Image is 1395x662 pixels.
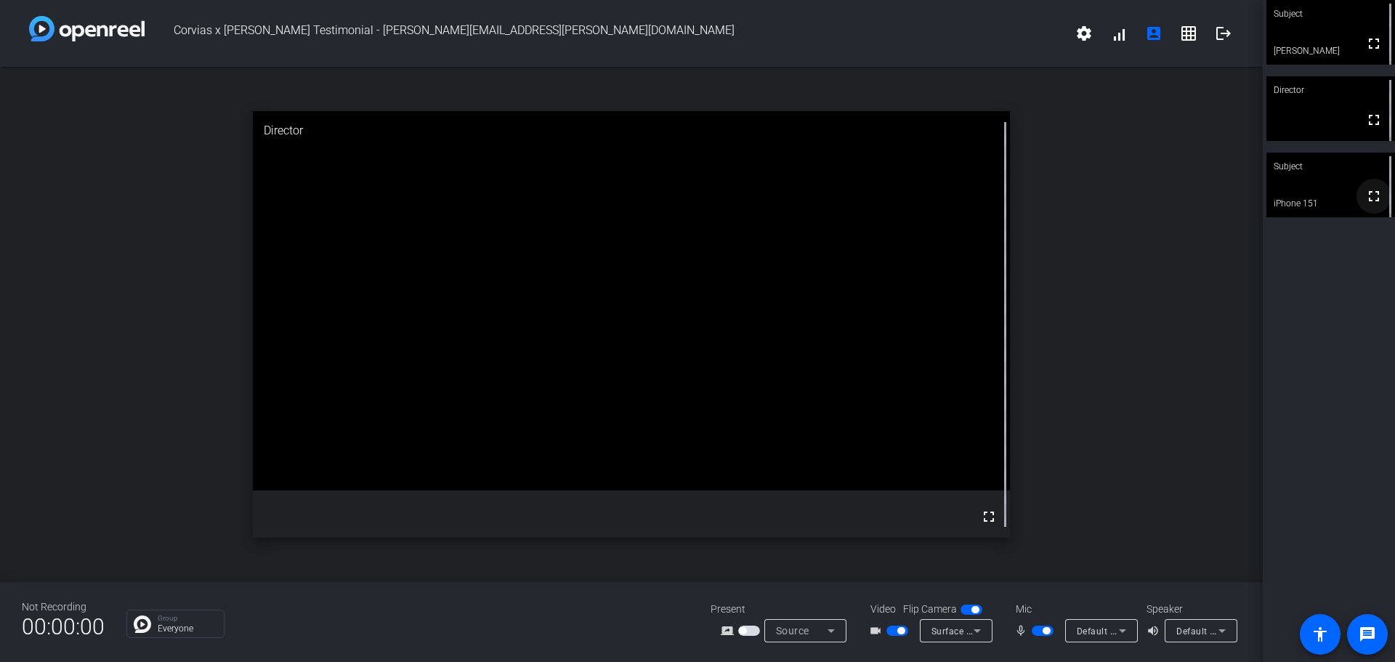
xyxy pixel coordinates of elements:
mat-icon: message [1359,626,1376,643]
span: Flip Camera [903,602,957,617]
mat-icon: fullscreen [1365,187,1383,205]
mat-icon: account_box [1145,25,1162,42]
button: signal_cellular_alt [1101,16,1136,51]
mat-icon: mic_none [1014,622,1032,639]
mat-icon: accessibility [1311,626,1329,643]
p: Group [158,615,217,622]
mat-icon: fullscreen [1365,111,1383,129]
span: Source [776,625,809,637]
div: Subject [1266,153,1395,180]
mat-icon: logout [1215,25,1232,42]
img: white-gradient.svg [29,16,145,41]
span: Corvias x [PERSON_NAME] Testimonial - [PERSON_NAME][EMAIL_ADDRESS][PERSON_NAME][DOMAIN_NAME] [145,16,1067,51]
div: Speaker [1147,602,1234,617]
mat-icon: volume_up [1147,622,1164,639]
img: Chat Icon [134,615,151,633]
mat-icon: settings [1075,25,1093,42]
mat-icon: grid_on [1180,25,1197,42]
p: Everyone [158,624,217,633]
span: Video [870,602,896,617]
div: Mic [1001,602,1147,617]
div: Director [1266,76,1395,104]
mat-icon: screen_share_outline [721,622,738,639]
div: Present [711,602,856,617]
mat-icon: fullscreen [1365,35,1383,52]
span: Default - Microphone (HD Pro Webcam C920) (046d:08e5) [1077,625,1325,637]
span: Default - Speakers (Surface High Definition Audio) [1176,625,1389,637]
span: Surface Camera Front (045e:0990) [931,625,1080,637]
span: 00:00:00 [22,609,105,645]
div: Not Recording [22,600,105,615]
mat-icon: videocam_outline [869,622,886,639]
div: Director [253,111,1011,150]
mat-icon: fullscreen [980,508,998,525]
